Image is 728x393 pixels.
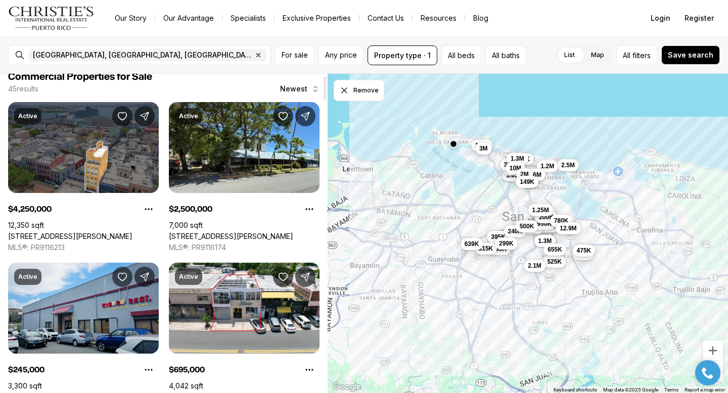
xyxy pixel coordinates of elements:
button: 10M [506,162,525,174]
button: Contact Us [359,11,412,25]
button: Share Property [134,267,155,287]
button: Zoom in [703,340,723,361]
span: 149K [520,178,534,186]
span: 299K [499,239,514,248]
a: Our Story [107,11,155,25]
span: 695K [492,244,507,253]
button: 995K [537,220,560,232]
button: 240K [504,225,527,237]
button: Login [645,8,676,28]
span: For sale [282,51,308,59]
span: 3M [479,144,488,152]
button: For sale [275,45,314,65]
button: 4.5M [572,248,594,260]
button: 149K [516,176,538,188]
span: 10M [510,164,521,172]
p: Active [179,273,198,281]
button: Share Property [134,106,155,126]
button: Property options [299,199,320,219]
button: 475K [573,244,596,256]
span: Save search [668,51,713,59]
button: Property options [299,360,320,380]
a: Report a map error [685,387,725,392]
span: All [623,50,630,61]
a: Blog [465,11,496,25]
span: 655K [548,245,562,253]
p: Active [179,112,198,120]
button: Save Property: 1260 CORNER CORCHADO ST., SANTURCE WARD [112,267,132,287]
span: filters [632,50,651,61]
a: 266 SAN FRANCISCO, SAN JUAN PR, 00901 [8,232,132,241]
span: 2.1M [528,261,541,269]
button: 1.6M [524,169,545,181]
button: 950K [533,217,556,229]
button: Save search [661,45,720,65]
p: Active [18,112,37,120]
button: Any price [318,45,363,65]
label: List [556,46,583,64]
span: 1.3M [538,236,552,244]
span: 1.65M [506,171,523,179]
button: Share Property [295,267,315,287]
p: Active [18,273,37,281]
button: 299K [495,237,518,250]
button: 1.3M [534,234,556,247]
button: Save Property: 266 SAN FRANCISCO [112,106,132,126]
span: 1.25M [532,206,549,214]
span: 12.9M [560,224,576,232]
button: Property options [139,360,159,380]
button: 175K [538,220,561,232]
span: 475K [577,246,591,254]
button: 655K [543,243,566,255]
button: 1.3M [503,163,524,175]
button: 3M [475,142,492,154]
span: 1.2M [541,162,555,170]
button: 500K [516,220,538,232]
span: 995K [541,222,556,230]
a: Specialists [222,11,274,25]
span: 1.3M [507,165,520,173]
button: 2.5M [557,159,579,171]
span: 4.5M [576,250,590,258]
button: 2M [516,168,533,180]
button: 2.1M [524,259,545,271]
button: All baths [485,45,526,65]
button: 545K [521,222,544,234]
button: 200K [535,211,558,223]
button: 395K [487,230,510,242]
span: 1.7M [475,141,489,149]
span: 780K [554,216,569,224]
span: Any price [325,51,357,59]
a: Our Advantage [155,11,222,25]
span: Map data ©2025 Google [603,387,658,392]
button: 695K [488,242,511,255]
span: [GEOGRAPHIC_DATA], [GEOGRAPHIC_DATA], [GEOGRAPHIC_DATA] [33,51,252,59]
button: 639K [461,237,483,250]
button: Save Property: 1400 AMERICO MIRANDA AVE [273,267,293,287]
button: Newest [274,79,326,99]
button: 780K [550,214,573,226]
button: All beds [441,45,481,65]
span: Newest [280,85,307,93]
button: Property options [139,199,159,219]
span: Login [651,14,670,22]
button: 1.25M [528,204,553,216]
button: 525K [543,256,566,268]
button: 1.7M [471,139,493,151]
span: 950K [537,219,552,227]
button: Allfilters [616,45,657,65]
label: Map [583,46,612,64]
button: Save Property: 33 & 35 CAOBA [273,106,293,126]
button: Dismiss drawing [334,80,384,101]
img: logo [8,6,95,30]
span: 395K [491,232,506,240]
span: 3M [504,161,513,169]
button: Share Property [295,106,315,126]
button: 1.65M [502,169,527,181]
a: Exclusive Properties [275,11,359,25]
span: Register [685,14,714,22]
span: 1.6M [528,171,541,179]
span: 500K [520,222,534,230]
button: Property type · 1 [368,45,437,65]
